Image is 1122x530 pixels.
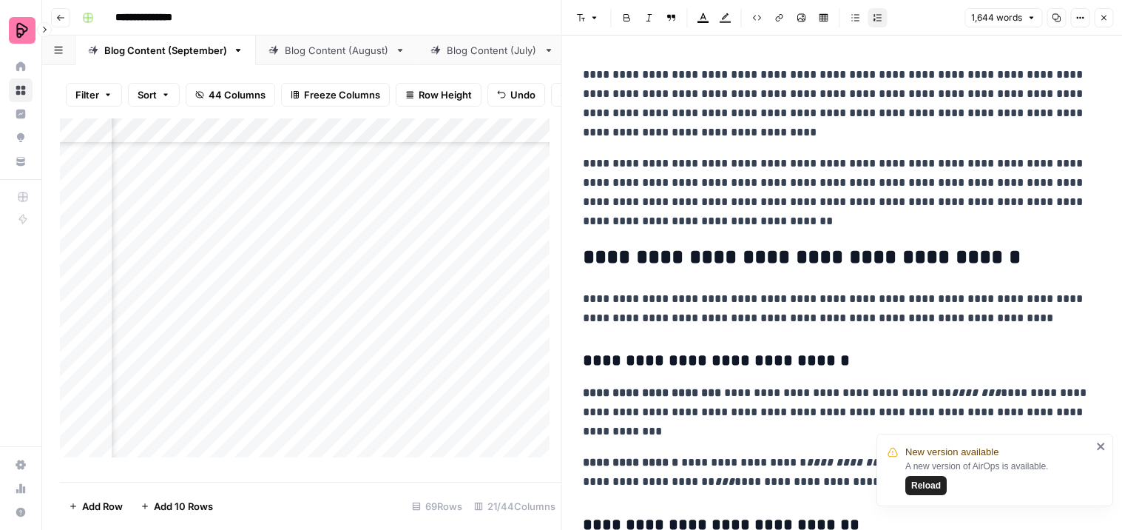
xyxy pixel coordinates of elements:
button: Help + Support [9,500,33,524]
span: Filter [75,87,99,102]
a: Insights [9,102,33,126]
button: 44 Columns [186,83,275,107]
button: Add 10 Rows [132,494,222,518]
span: Add Row [82,499,123,514]
div: Blog Content (September) [104,43,227,58]
button: Freeze Columns [281,83,390,107]
a: Opportunities [9,126,33,150]
span: Freeze Columns [304,87,380,102]
a: Home [9,55,33,78]
a: Your Data [9,150,33,173]
span: Add 10 Rows [154,499,213,514]
div: 21/44 Columns [468,494,561,518]
div: A new version of AirOps is available. [905,460,1092,495]
button: Row Height [396,83,481,107]
button: Filter [66,83,122,107]
button: Workspace: Preply [9,12,33,49]
span: Sort [138,87,157,102]
span: 1,644 words [971,11,1022,24]
span: New version available [905,445,998,460]
button: 1,644 words [964,8,1042,27]
button: Reload [905,476,947,495]
span: 44 Columns [209,87,266,102]
button: Sort [128,83,180,107]
img: Preply Logo [9,17,36,44]
div: Blog Content (July) [447,43,538,58]
a: Browse [9,78,33,102]
button: Undo [487,83,545,107]
a: Settings [9,453,33,477]
span: Reload [911,479,941,492]
button: close [1096,440,1106,452]
span: Row Height [419,87,472,102]
div: 69 Rows [406,494,468,518]
a: Blog Content (July) [418,36,567,65]
span: Undo [510,87,535,102]
a: Blog Content (August) [256,36,418,65]
a: Usage [9,477,33,500]
a: Blog Content (September) [75,36,256,65]
div: Blog Content (August) [285,43,389,58]
button: Add Row [60,494,132,518]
